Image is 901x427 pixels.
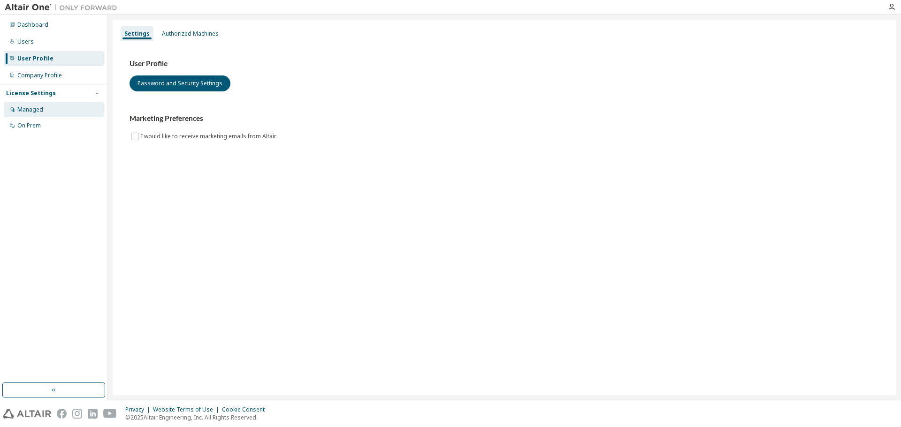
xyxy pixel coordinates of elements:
h3: User Profile [130,59,879,68]
div: Company Profile [17,72,62,79]
img: youtube.svg [103,409,117,419]
div: Settings [124,30,150,37]
div: Managed [17,106,43,113]
div: Authorized Machines [162,30,219,37]
label: I would like to receive marketing emails from Altair [141,131,278,142]
img: instagram.svg [72,409,82,419]
div: On Prem [17,122,41,129]
img: Altair One [5,3,122,12]
h3: Marketing Preferences [130,114,879,123]
button: Password and Security Settings [130,75,230,91]
div: Website Terms of Use [153,406,222,413]
div: License Settings [6,90,56,97]
img: facebook.svg [57,409,67,419]
div: Dashboard [17,21,48,29]
p: © 2025 Altair Engineering, Inc. All Rights Reserved. [125,413,270,421]
img: linkedin.svg [88,409,98,419]
div: Privacy [125,406,153,413]
img: altair_logo.svg [3,409,51,419]
div: Cookie Consent [222,406,270,413]
div: User Profile [17,55,53,62]
div: Users [17,38,34,45]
